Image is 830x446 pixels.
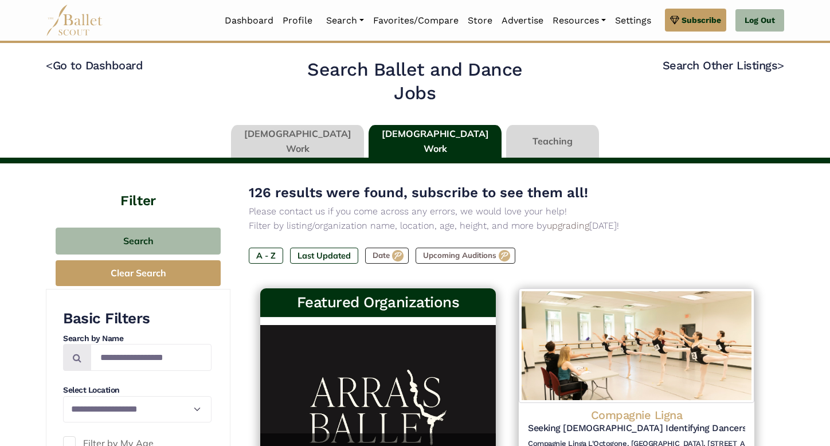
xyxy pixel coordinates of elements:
code: < [46,58,53,72]
p: Please contact us if you come across any errors, we would love your help! [249,204,766,219]
label: A - Z [249,248,283,264]
span: Subscribe [682,14,721,26]
a: upgrading [547,220,589,231]
img: Logo [519,288,754,403]
a: Subscribe [665,9,726,32]
label: Last Updated [290,248,358,264]
a: Search [322,9,369,33]
a: Store [463,9,497,33]
a: Settings [610,9,656,33]
button: Search [56,228,221,255]
h5: Seeking [DEMOGRAPHIC_DATA] Identifying Dancers [528,422,745,435]
input: Search by names... [91,344,212,371]
a: Dashboard [220,9,278,33]
h2: Search Ballet and Dance Jobs [286,58,545,105]
a: Profile [278,9,317,33]
h4: Compagnie Ligna [528,408,745,422]
img: gem.svg [670,14,679,26]
a: Advertise [497,9,548,33]
h3: Featured Organizations [269,293,487,312]
label: Upcoming Auditions [416,248,515,264]
a: <Go to Dashboard [46,58,143,72]
h4: Select Location [63,385,212,396]
code: > [777,58,784,72]
a: Log Out [735,9,784,32]
li: [DEMOGRAPHIC_DATA] Work [366,125,504,158]
li: Teaching [504,125,601,158]
h3: Basic Filters [63,309,212,328]
h4: Search by Name [63,333,212,345]
a: Resources [548,9,610,33]
span: 126 results were found, subscribe to see them all! [249,185,588,201]
h4: Filter [46,163,230,210]
p: Filter by listing/organization name, location, age, height, and more by [DATE]! [249,218,766,233]
button: Clear Search [56,260,221,286]
li: [DEMOGRAPHIC_DATA] Work [229,125,366,158]
a: Search Other Listings> [663,58,784,72]
label: Date [365,248,409,264]
a: Favorites/Compare [369,9,463,33]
